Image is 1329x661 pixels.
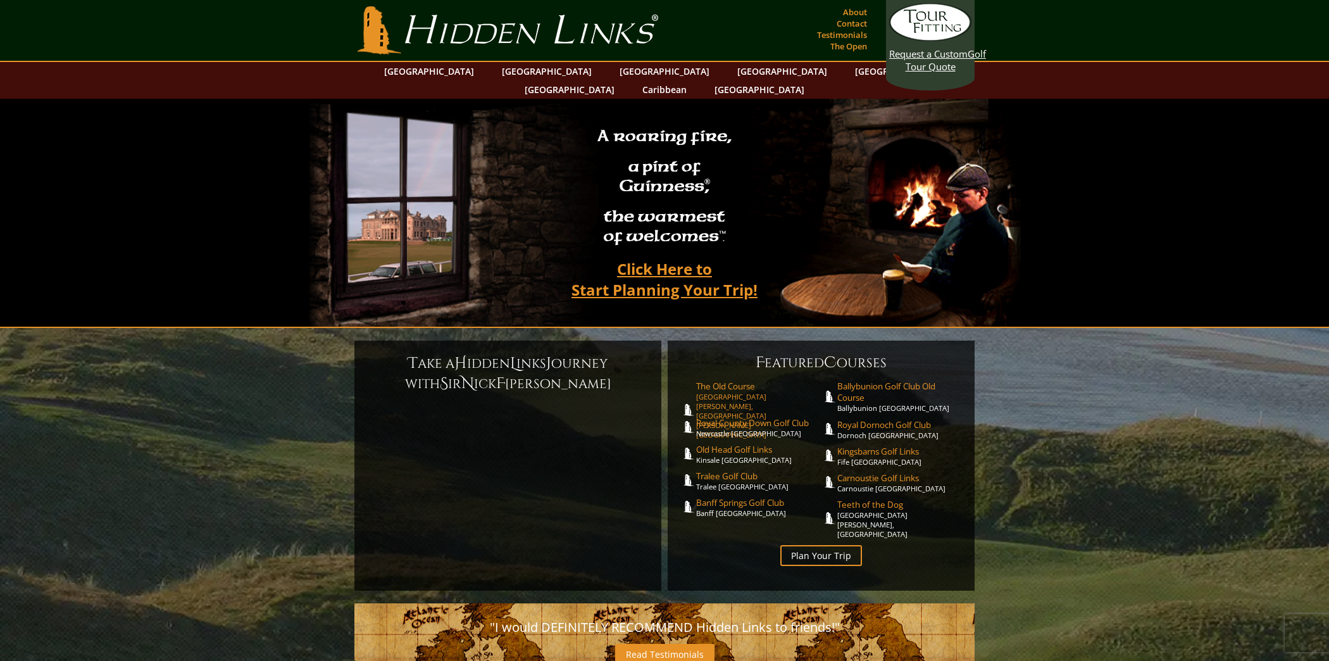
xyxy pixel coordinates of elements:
a: Banff Springs Golf ClubBanff [GEOGRAPHIC_DATA] [696,497,821,518]
span: J [546,353,551,374]
span: H [454,353,467,374]
a: [GEOGRAPHIC_DATA] [518,80,621,99]
a: Royal Dornoch Golf ClubDornoch [GEOGRAPHIC_DATA] [837,419,963,440]
a: [GEOGRAPHIC_DATA] [496,62,598,80]
a: [GEOGRAPHIC_DATA] [613,62,716,80]
span: L [510,353,516,374]
span: Royal County Down Golf Club [696,417,821,429]
span: C [824,353,837,373]
a: About [840,3,870,21]
a: Ballybunion Golf Club Old CourseBallybunion [GEOGRAPHIC_DATA] [837,381,963,413]
span: F [496,374,505,394]
a: Royal County Down Golf ClubNewcastle [GEOGRAPHIC_DATA] [696,417,821,438]
a: [GEOGRAPHIC_DATA] [708,80,811,99]
span: The Old Course [696,381,821,392]
a: The Old Course[GEOGRAPHIC_DATA][PERSON_NAME], [GEOGRAPHIC_DATA][PERSON_NAME] [GEOGRAPHIC_DATA] [696,381,821,439]
span: Request a Custom [889,47,968,60]
span: Ballybunion Golf Club Old Course [837,381,963,403]
p: "I would DEFINITELY RECOMMEND Hidden Links to friends!" [367,616,962,639]
a: Carnoustie Golf LinksCarnoustie [GEOGRAPHIC_DATA] [837,472,963,493]
span: F [756,353,764,373]
a: Teeth of the Dog[GEOGRAPHIC_DATA][PERSON_NAME], [GEOGRAPHIC_DATA] [837,499,963,539]
a: Click Here toStart Planning Your Trip! [559,254,770,305]
a: The Open [827,37,870,55]
a: [GEOGRAPHIC_DATA] [849,62,951,80]
span: Old Head Golf Links [696,444,821,455]
span: Kingsbarns Golf Links [837,446,963,457]
h6: eatured ourses [680,353,962,373]
span: Tralee Golf Club [696,470,821,482]
span: Teeth of the Dog [837,499,963,510]
a: Old Head Golf LinksKinsale [GEOGRAPHIC_DATA] [696,444,821,465]
a: Plan Your Trip [780,545,862,566]
span: Banff Springs Golf Club [696,497,821,508]
a: Kingsbarns Golf LinksFife [GEOGRAPHIC_DATA] [837,446,963,467]
span: Royal Dornoch Golf Club [837,419,963,431]
span: S [440,374,448,394]
span: N [461,374,474,394]
h2: A roaring fire, a pint of Guinness , the warmest of welcomes™. [589,121,740,254]
span: Carnoustie Golf Links [837,472,963,484]
a: Request a CustomGolf Tour Quote [889,3,971,73]
a: Contact [833,15,870,32]
a: Testimonials [814,26,870,44]
a: [GEOGRAPHIC_DATA] [378,62,480,80]
span: T [408,353,418,374]
a: Tralee Golf ClubTralee [GEOGRAPHIC_DATA] [696,470,821,491]
h6: ake a idden inks ourney with ir ick [PERSON_NAME] [367,353,649,394]
a: Caribbean [636,80,693,99]
a: [GEOGRAPHIC_DATA] [731,62,833,80]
